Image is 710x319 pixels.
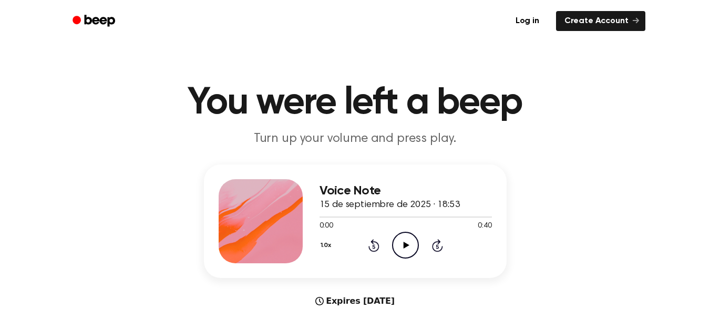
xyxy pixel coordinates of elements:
[315,295,395,307] div: Expires [DATE]
[556,11,645,31] a: Create Account
[320,200,460,210] span: 15 de septiembre de 2025 · 18:53
[86,84,624,122] h1: You were left a beep
[65,11,125,32] a: Beep
[320,236,335,254] button: 1.0x
[153,130,557,148] p: Turn up your volume and press play.
[320,221,333,232] span: 0:00
[320,184,492,198] h3: Voice Note
[478,221,491,232] span: 0:40
[505,9,550,33] a: Log in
